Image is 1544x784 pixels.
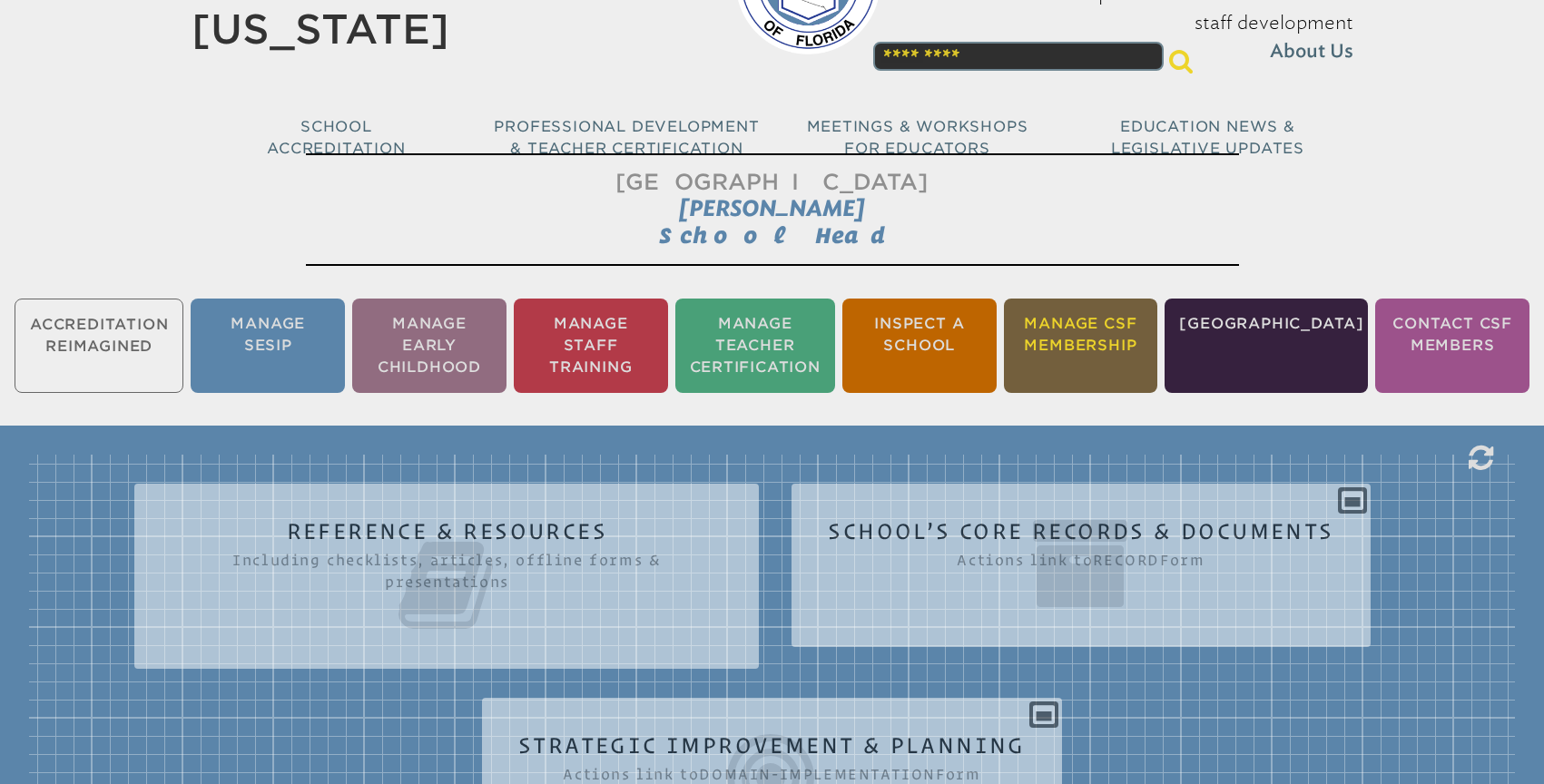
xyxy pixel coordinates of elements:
li: Inspect a School [842,299,997,393]
li: Contact CSF Members [1375,299,1529,393]
li: Manage Teacher Certification [675,299,835,393]
span: Education News & Legislative Updates [1111,118,1304,157]
li: Manage Staff Training [514,299,668,393]
span: Meetings & Workshops for Educators [807,118,1028,157]
h2: Reference & Resources [171,520,723,636]
span: [PERSON_NAME] [679,195,865,221]
span: Professional Development & Teacher Certification [494,118,759,157]
li: Manage Early Childhood [352,299,506,393]
span: School Accreditation [267,118,405,157]
span: School Head [659,222,885,248]
span: About Us [1270,37,1353,66]
h2: School’s Core Records & Documents [828,520,1333,614]
li: Manage CSF Membership [1004,299,1158,393]
li: Manage SESIP [191,299,345,393]
li: [GEOGRAPHIC_DATA] [1165,299,1368,393]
